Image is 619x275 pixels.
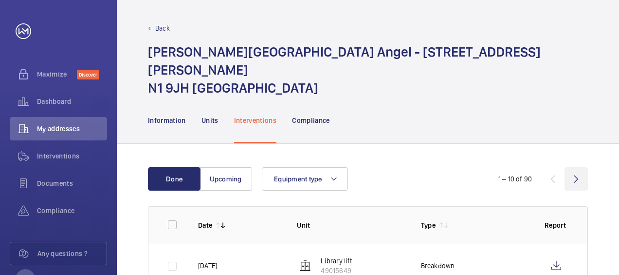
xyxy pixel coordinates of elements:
span: Maximize [37,69,77,79]
button: Equipment type [262,167,348,191]
p: Back [155,23,170,33]
button: Upcoming [200,167,252,191]
span: Discover [77,70,99,79]
p: Interventions [234,116,277,125]
span: Compliance [37,206,107,216]
p: Breakdown [421,261,455,271]
span: Documents [37,178,107,188]
p: Library lift [321,256,352,266]
span: Dashboard [37,97,107,106]
div: 1 – 10 of 90 [498,174,532,184]
p: Date [198,220,212,230]
p: Unit [297,220,405,230]
p: Type [421,220,436,230]
span: Interventions [37,151,107,161]
button: Done [148,167,200,191]
p: Compliance [292,116,330,125]
p: Report [545,220,568,230]
h1: [PERSON_NAME][GEOGRAPHIC_DATA] Angel - [STREET_ADDRESS][PERSON_NAME] N1 9JH [GEOGRAPHIC_DATA] [148,43,588,97]
p: Information [148,116,186,125]
span: Any questions ? [37,249,107,258]
img: elevator.svg [299,260,311,272]
span: My addresses [37,124,107,134]
span: Equipment type [274,175,322,183]
p: Units [201,116,218,125]
p: [DATE] [198,261,217,271]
